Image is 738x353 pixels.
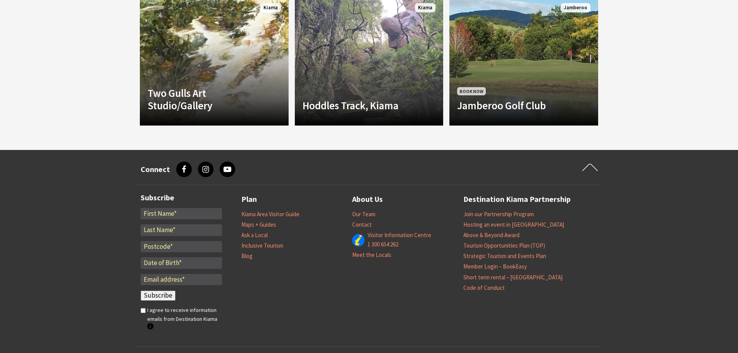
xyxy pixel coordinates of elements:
[352,193,383,206] a: About Us
[368,241,398,248] a: 1 300 654 262
[141,208,222,220] input: First Name*
[463,242,545,250] a: Tourism Opportunities Plan (TOP)
[368,231,431,239] a: Visitor Information Centre
[561,3,590,13] span: Jamberoo
[141,224,222,236] input: Last Name*
[463,252,546,260] a: Strategic Tourism and Events Plan
[457,87,486,95] span: Book Now
[352,210,375,218] a: Our Team
[260,3,281,13] span: Kiama
[241,231,268,239] a: Ask a Local
[141,291,175,301] input: Subscribe
[241,210,299,218] a: Kiama Area Visitor Guide
[141,257,222,269] input: Date of Birth*
[241,221,276,229] a: Maps + Guides
[147,306,222,332] label: I agree to receive information emails from Destination Kiama
[141,241,222,253] input: Postcode*
[463,193,571,206] a: Destination Kiama Partnership
[463,274,563,292] a: Short term rental – [GEOGRAPHIC_DATA] Code of Conduct
[463,231,520,239] a: Above & Beyond Award
[141,193,222,202] h3: Subscribe
[241,252,253,260] a: Blog
[352,221,372,229] a: Contact
[241,193,257,206] a: Plan
[352,251,391,259] a: Meet the Locals
[463,263,527,270] a: Member Login – BookEasy
[457,99,568,112] h4: Jamberoo Golf Club
[463,221,564,229] a: Hosting an event in [GEOGRAPHIC_DATA]
[463,210,534,218] a: Join our Partnership Program
[241,242,283,250] a: Inclusive Tourism
[141,274,222,286] input: Email address*
[148,87,258,112] h4: Two Gulls Art Studio/Gallery
[141,165,170,174] h3: Connect
[415,3,435,13] span: Kiama
[303,99,413,112] h4: Hoddles Track, Kiama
